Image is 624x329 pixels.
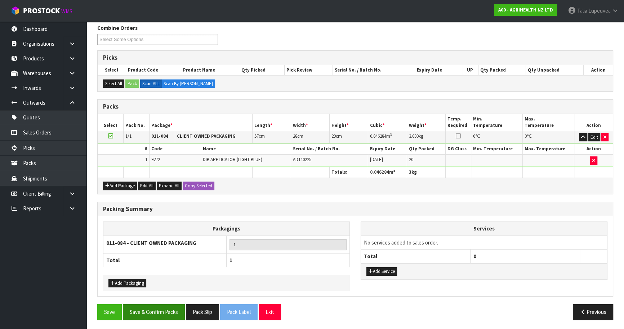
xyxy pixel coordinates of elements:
[409,169,411,175] span: 3
[123,304,185,320] button: Save & Confirm Packs
[291,114,329,131] th: Width
[151,156,160,163] span: 9272
[23,6,60,15] span: ProStock
[145,156,147,163] span: 1
[149,114,252,131] th: Package
[445,114,471,131] th: Temp. Required
[368,131,407,143] td: m
[291,144,368,154] th: Serial No. / Batch No.
[125,79,139,88] button: Pack
[103,182,137,190] button: Add Package
[471,131,523,143] td: ℃
[103,206,607,213] h3: Packing Summary
[106,239,196,246] strong: 011-084 - CLIENT OWNED PACKAGING
[415,65,462,75] th: Expiry Date
[361,236,607,249] td: No services added to sales order.
[252,114,291,131] th: Length
[181,65,239,75] th: Product Name
[366,267,397,276] button: Add Service
[220,304,258,320] button: Pack Label
[407,167,445,178] th: kg
[583,65,613,75] th: Action
[573,304,613,320] button: Previous
[471,144,523,154] th: Min. Temperature
[239,65,285,75] th: Qty Picked
[498,7,553,13] strong: A00 - AGRIHEALTH NZ LTD
[525,133,527,139] span: 0
[333,65,415,75] th: Serial No. / Batch No.
[293,133,297,139] span: 28
[186,304,219,320] button: Pack Slip
[151,133,168,139] strong: 011-084
[103,54,607,61] h3: Picks
[252,131,291,143] td: cm
[574,144,613,154] th: Action
[588,7,611,14] span: Lupeuvea
[149,144,201,154] th: Code
[330,167,368,178] th: Totals:
[229,257,232,264] span: 1
[471,114,523,131] th: Min. Temperature
[390,132,392,137] sup: 3
[409,133,419,139] span: 3.000
[330,131,368,143] td: cm
[108,279,146,288] button: Add Packaging
[159,183,179,189] span: Expand All
[523,114,574,131] th: Max. Temperature
[97,304,122,320] button: Save
[291,131,329,143] td: cm
[407,144,445,154] th: Qty Packed
[103,79,124,88] button: Select All
[61,8,72,15] small: WMS
[577,7,587,14] span: Talia
[473,133,475,139] span: 0
[201,144,291,154] th: Name
[259,304,281,320] button: Exit
[494,4,557,16] a: A00 - AGRIHEALTH NZ LTD
[331,133,336,139] span: 29
[473,253,476,260] span: 0
[445,144,471,154] th: DG Class
[103,103,607,110] h3: Packs
[588,133,600,142] button: Edit
[98,65,126,75] th: Select
[370,133,386,139] span: 0.046284
[157,182,182,190] button: Expand All
[370,156,383,163] span: [DATE]
[140,79,162,88] label: Scan ALL
[177,133,236,139] strong: CLIENT OWNED PACKAGING
[183,182,214,190] button: Copy Selected
[523,144,574,154] th: Max. Temperature
[462,65,478,75] th: UP
[368,114,407,131] th: Cubic
[124,114,150,131] th: Pack No.
[103,222,350,236] th: Packagings
[254,133,259,139] span: 57
[574,114,613,131] th: Action
[478,65,526,75] th: Qty Packed
[285,65,333,75] th: Pick Review
[138,182,156,190] button: Edit All
[203,156,262,163] span: DIB APPLICATOR (LIGHT BLUE)
[293,156,311,163] span: AD140225
[407,114,445,131] th: Weight
[97,19,613,325] span: Pack
[409,156,413,163] span: 20
[103,253,227,267] th: Total
[361,222,607,236] th: Services
[368,144,407,154] th: Expiry Date
[526,65,584,75] th: Qty Unpacked
[97,24,138,32] label: Combine Orders
[98,144,149,154] th: #
[370,169,389,175] span: 0.046284
[161,79,215,88] label: Scan By [PERSON_NAME]
[523,131,574,143] td: ℃
[126,65,181,75] th: Product Code
[98,114,124,131] th: Select
[11,6,20,15] img: cube-alt.png
[125,133,132,139] span: 1/1
[330,114,368,131] th: Height
[361,250,471,263] th: Total
[407,131,445,143] td: kg
[368,167,407,178] th: m³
